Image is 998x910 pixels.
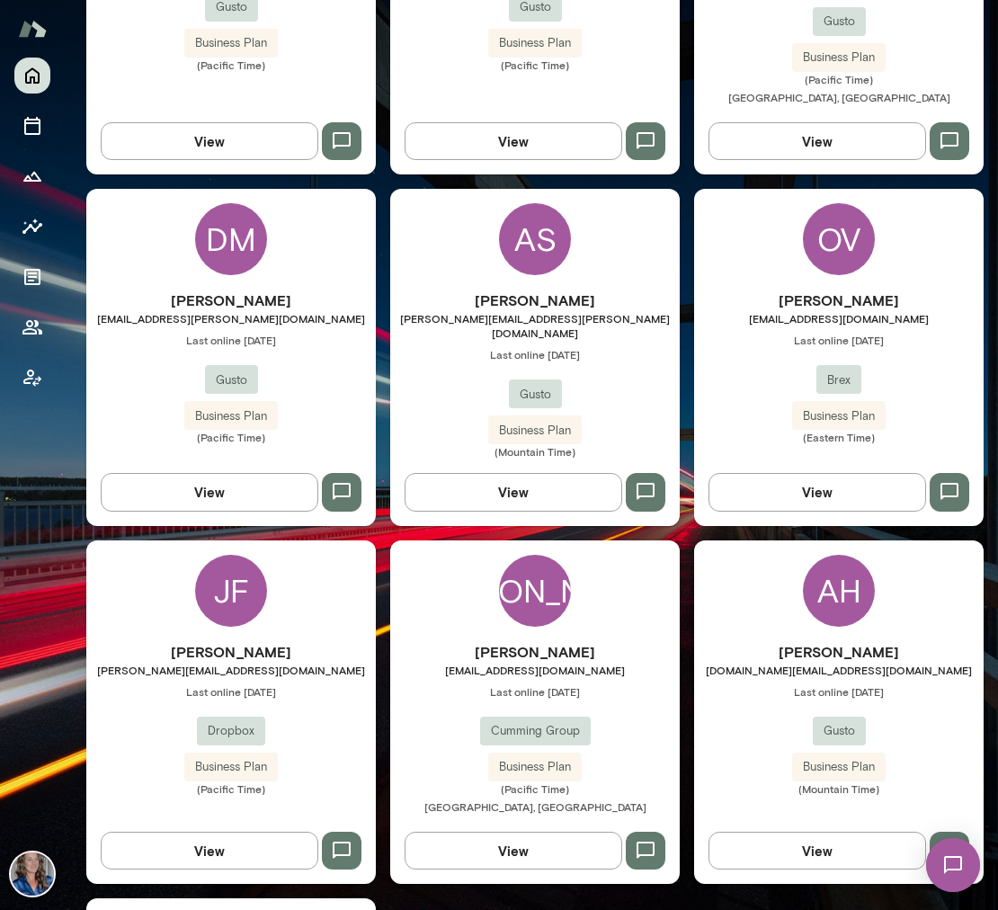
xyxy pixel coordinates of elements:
span: Gusto [205,371,258,389]
span: (Mountain Time) [390,444,680,459]
span: Business Plan [184,407,278,425]
span: [EMAIL_ADDRESS][DOMAIN_NAME] [694,311,984,326]
div: DM [195,203,267,275]
span: [GEOGRAPHIC_DATA], [GEOGRAPHIC_DATA] [728,91,950,103]
button: Documents [14,259,50,295]
span: Gusto [509,386,562,404]
img: Nicole Menkhoff [11,852,54,896]
span: [EMAIL_ADDRESS][PERSON_NAME][DOMAIN_NAME] [86,311,376,326]
button: View [405,832,622,870]
span: Business Plan [184,34,278,52]
h6: [PERSON_NAME] [86,290,376,311]
div: AH [803,555,875,627]
span: Last online [DATE] [390,347,680,361]
div: [PERSON_NAME] [499,555,571,627]
span: (Mountain Time) [694,781,984,796]
div: JF [195,555,267,627]
div: AS [499,203,571,275]
button: View [405,122,622,160]
span: Last online [DATE] [694,333,984,347]
span: [PERSON_NAME][EMAIL_ADDRESS][DOMAIN_NAME] [86,663,376,677]
span: Dropbox [197,722,265,740]
span: (Pacific Time) [86,430,376,444]
button: Insights [14,209,50,245]
button: View [708,122,926,160]
h6: [PERSON_NAME] [86,641,376,663]
button: View [101,122,318,160]
button: View [405,473,622,511]
h6: [PERSON_NAME] [694,290,984,311]
h6: [PERSON_NAME] [390,641,680,663]
span: [GEOGRAPHIC_DATA], [GEOGRAPHIC_DATA] [424,800,646,813]
span: [EMAIL_ADDRESS][DOMAIN_NAME] [390,663,680,677]
span: Gusto [813,13,866,31]
button: View [708,832,926,870]
span: Business Plan [488,34,582,52]
span: Last online [DATE] [86,684,376,699]
span: Gusto [813,722,866,740]
button: Growth Plan [14,158,50,194]
span: (Pacific Time) [694,72,984,86]
span: Cumming Group [480,722,591,740]
div: OV [803,203,875,275]
span: Last online [DATE] [390,684,680,699]
button: Sessions [14,108,50,144]
span: (Pacific Time) [390,781,680,796]
span: Business Plan [792,758,886,776]
span: (Pacific Time) [86,58,376,72]
h6: [PERSON_NAME] [694,641,984,663]
span: [DOMAIN_NAME][EMAIL_ADDRESS][DOMAIN_NAME] [694,663,984,677]
button: View [708,473,926,511]
button: View [101,473,318,511]
h6: [PERSON_NAME] [390,290,680,311]
button: View [101,832,318,870]
button: Members [14,309,50,345]
img: Mento [18,12,47,46]
span: Business Plan [792,49,886,67]
span: Business Plan [184,758,278,776]
span: Last online [DATE] [694,684,984,699]
span: Business Plan [792,407,886,425]
span: (Pacific Time) [86,781,376,796]
span: Business Plan [488,422,582,440]
span: Last online [DATE] [86,333,376,347]
span: (Pacific Time) [390,58,680,72]
button: Home [14,58,50,94]
span: Business Plan [488,758,582,776]
span: Brex [816,371,861,389]
span: [PERSON_NAME][EMAIL_ADDRESS][PERSON_NAME][DOMAIN_NAME] [390,311,680,340]
span: (Eastern Time) [694,430,984,444]
button: Client app [14,360,50,396]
